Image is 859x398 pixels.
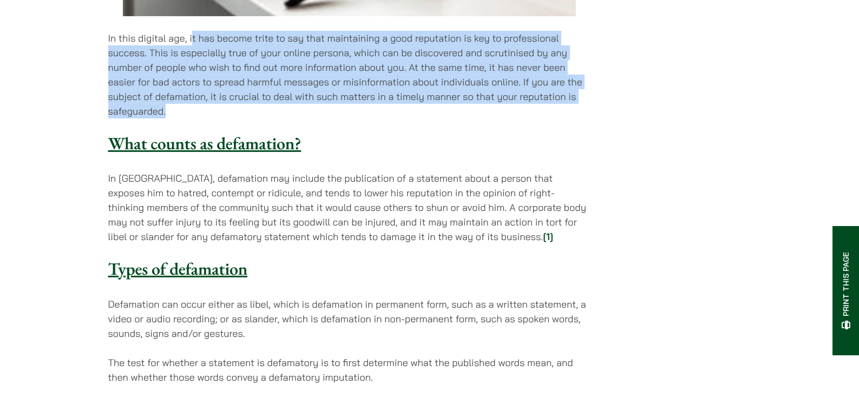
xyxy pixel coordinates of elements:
u: Types of defamation [108,257,248,280]
p: In this digital age, it has become trite to say that maintaining a good reputation is key to prof... [108,31,591,118]
u: What counts as defamation? [108,132,301,155]
p: Defamation can occur either as libel, which is defamation in permanent form, such as a written st... [108,297,591,341]
p: The test for whether a statement is defamatory is to first determine what the published words mea... [108,355,591,384]
p: In [GEOGRAPHIC_DATA], defamation may include the publication of a statement about a person that e... [108,171,591,244]
a: [1] [543,230,553,243]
